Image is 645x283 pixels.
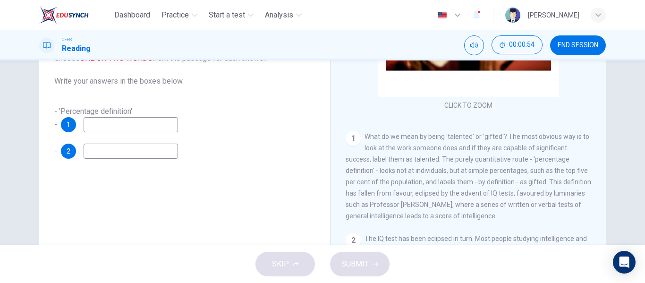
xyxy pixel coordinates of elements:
span: Analysis [265,9,293,21]
div: 1 [346,131,361,146]
div: 2 [346,233,361,248]
span: Practice [161,9,189,21]
button: END SESSION [550,35,606,55]
span: 2 [67,148,70,154]
span: END SESSION [558,42,598,49]
span: CEFR [62,36,72,43]
img: en [436,12,448,19]
span: What do we mean by being 'talented' or 'gifted'? The most obvious way is to look at the work some... [346,133,591,220]
span: Start a test [209,9,245,21]
button: Practice [158,7,201,24]
div: Mute [464,35,484,55]
div: Open Intercom Messenger [613,251,636,274]
button: Dashboard [110,7,154,24]
span: Dashboard [114,9,150,21]
span: 00:00:54 [509,41,535,49]
h1: Reading [62,43,91,54]
button: Start a test [205,7,257,24]
img: Profile picture [505,8,520,23]
div: Hide [492,35,543,55]
img: EduSynch logo [39,6,89,25]
span: - [54,146,57,155]
button: 00:00:54 [492,35,543,54]
a: EduSynch logo [39,6,110,25]
button: Analysis [261,7,306,24]
span: - 'Percentage definition' - [54,107,132,129]
span: 1 [67,121,70,128]
div: [PERSON_NAME] [528,9,579,21]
